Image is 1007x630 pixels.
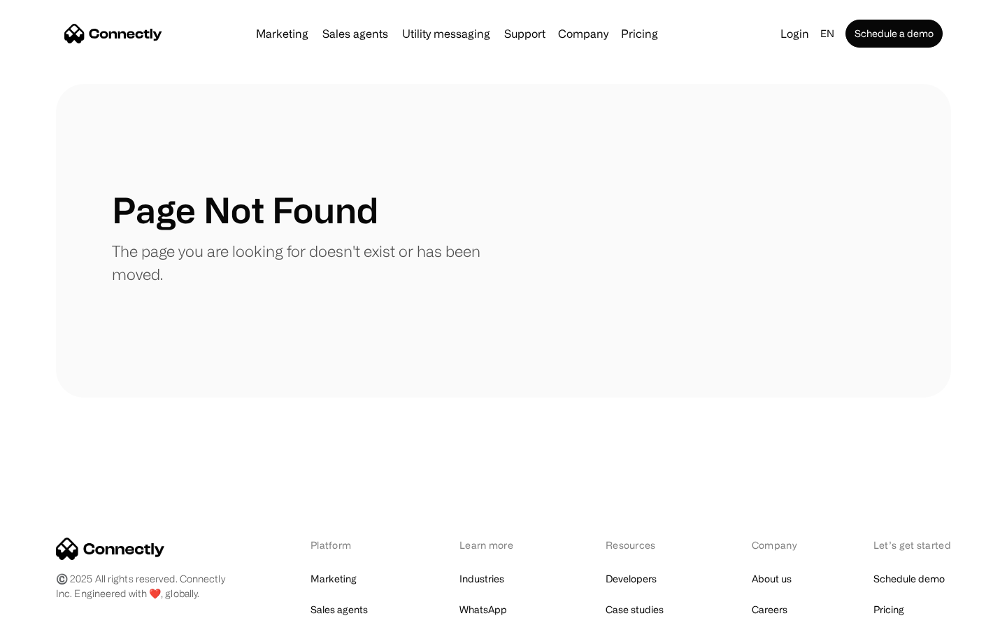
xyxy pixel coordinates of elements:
[499,28,551,39] a: Support
[615,28,664,39] a: Pricing
[310,538,387,552] div: Platform
[459,569,504,589] a: Industries
[606,600,664,619] a: Case studies
[112,189,378,231] h1: Page Not Found
[310,569,357,589] a: Marketing
[459,538,533,552] div: Learn more
[752,600,787,619] a: Careers
[845,20,943,48] a: Schedule a demo
[873,569,945,589] a: Schedule demo
[28,605,84,625] ul: Language list
[873,600,904,619] a: Pricing
[775,24,815,43] a: Login
[310,600,368,619] a: Sales agents
[558,24,608,43] div: Company
[14,604,84,625] aside: Language selected: English
[250,28,314,39] a: Marketing
[112,239,503,286] p: The page you are looking for doesn't exist or has been moved.
[606,569,657,589] a: Developers
[606,538,679,552] div: Resources
[752,569,792,589] a: About us
[820,24,834,43] div: en
[397,28,496,39] a: Utility messaging
[317,28,394,39] a: Sales agents
[873,538,951,552] div: Let’s get started
[752,538,801,552] div: Company
[459,600,507,619] a: WhatsApp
